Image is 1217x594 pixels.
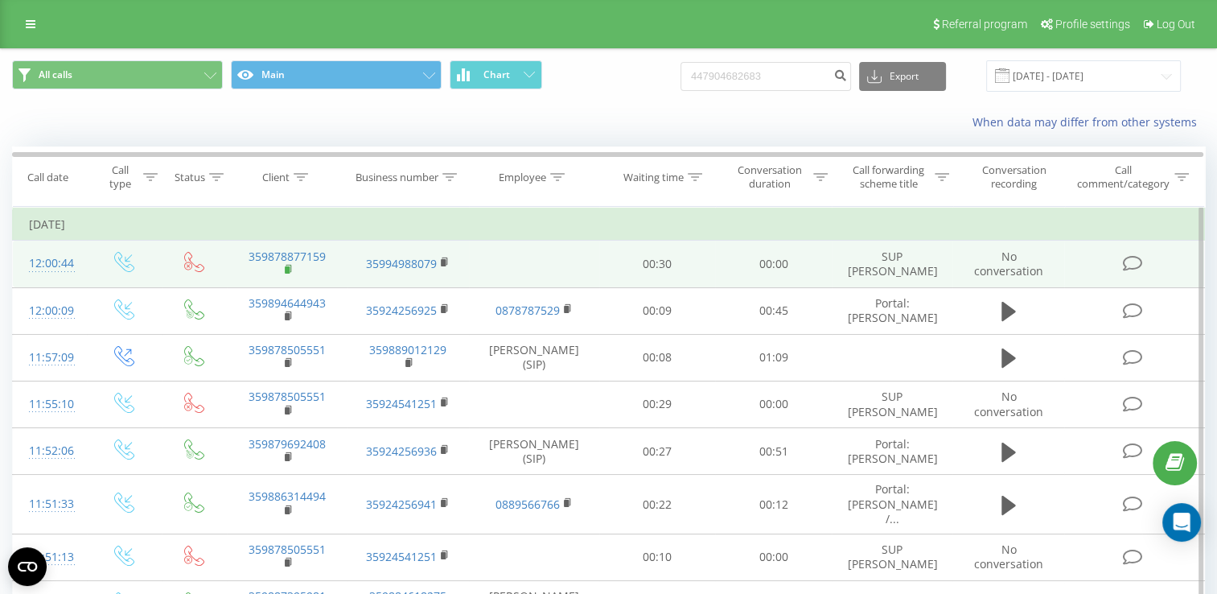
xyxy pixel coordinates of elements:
[599,534,716,580] td: 00:10
[249,489,326,504] a: 359886314494
[249,542,326,557] a: 359878505551
[495,497,560,512] a: 0889566766
[974,249,1043,278] span: No conversation
[8,547,47,586] button: Open CMP widget
[101,163,139,191] div: Call type
[832,428,952,475] td: Portal: [PERSON_NAME]
[680,62,851,91] input: Search by number
[832,534,952,580] td: SUP [PERSON_NAME]
[832,287,952,334] td: Portal: [PERSON_NAME]
[29,542,71,573] div: 11:51:13
[39,68,72,81] span: All calls
[29,342,71,373] div: 11:57:09
[715,287,832,334] td: 00:45
[848,481,938,526] span: Portal: [PERSON_NAME] /...
[599,475,716,534] td: 00:22
[369,342,446,357] a: 359889012129
[715,241,832,287] td: 00:00
[366,443,437,459] a: 35924256936
[231,60,442,89] button: Main
[249,249,326,264] a: 359878877159
[1157,18,1195,31] span: Log Out
[366,549,437,564] a: 35924541251
[715,428,832,475] td: 00:51
[249,389,326,404] a: 359878505551
[1162,503,1201,542] div: Open Intercom Messenger
[29,248,71,279] div: 12:00:44
[715,334,832,381] td: 01:09
[29,295,71,327] div: 12:00:09
[715,381,832,427] td: 00:00
[29,435,71,467] div: 11:52:06
[262,171,290,184] div: Client
[483,69,510,80] span: Chart
[249,342,326,357] a: 359878505551
[12,60,223,89] button: All calls
[1055,18,1130,31] span: Profile settings
[29,489,71,520] div: 11:51:33
[730,163,809,191] div: Conversation duration
[832,241,952,287] td: SUP [PERSON_NAME]
[13,208,1205,241] td: [DATE]
[599,334,716,381] td: 00:08
[859,62,946,91] button: Export
[974,389,1043,419] span: No conversation
[356,171,438,184] div: Business number
[469,334,599,381] td: [PERSON_NAME] (SIP)
[366,396,437,411] a: 35924541251
[599,381,716,427] td: 00:29
[599,428,716,475] td: 00:27
[942,18,1027,31] span: Referral program
[366,256,437,271] a: 35994988079
[968,163,1061,191] div: Conversation recording
[599,241,716,287] td: 00:30
[846,163,931,191] div: Call forwarding scheme title
[599,287,716,334] td: 00:09
[974,542,1043,571] span: No conversation
[450,60,542,89] button: Chart
[469,428,599,475] td: [PERSON_NAME] (SIP)
[832,381,952,427] td: SUP [PERSON_NAME]
[499,171,546,184] div: Employee
[715,475,832,534] td: 00:12
[249,295,326,311] a: 359894644943
[495,303,560,318] a: 0878787529
[366,497,437,512] a: 35924256941
[1076,163,1170,191] div: Call comment/category
[175,171,205,184] div: Status
[249,436,326,452] a: 359879692408
[715,534,832,580] td: 00:00
[27,171,68,184] div: Call date
[29,389,71,420] div: 11:55:10
[623,171,684,184] div: Waiting time
[972,114,1205,130] a: When data may differ from other systems
[366,303,437,318] a: 35924256925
